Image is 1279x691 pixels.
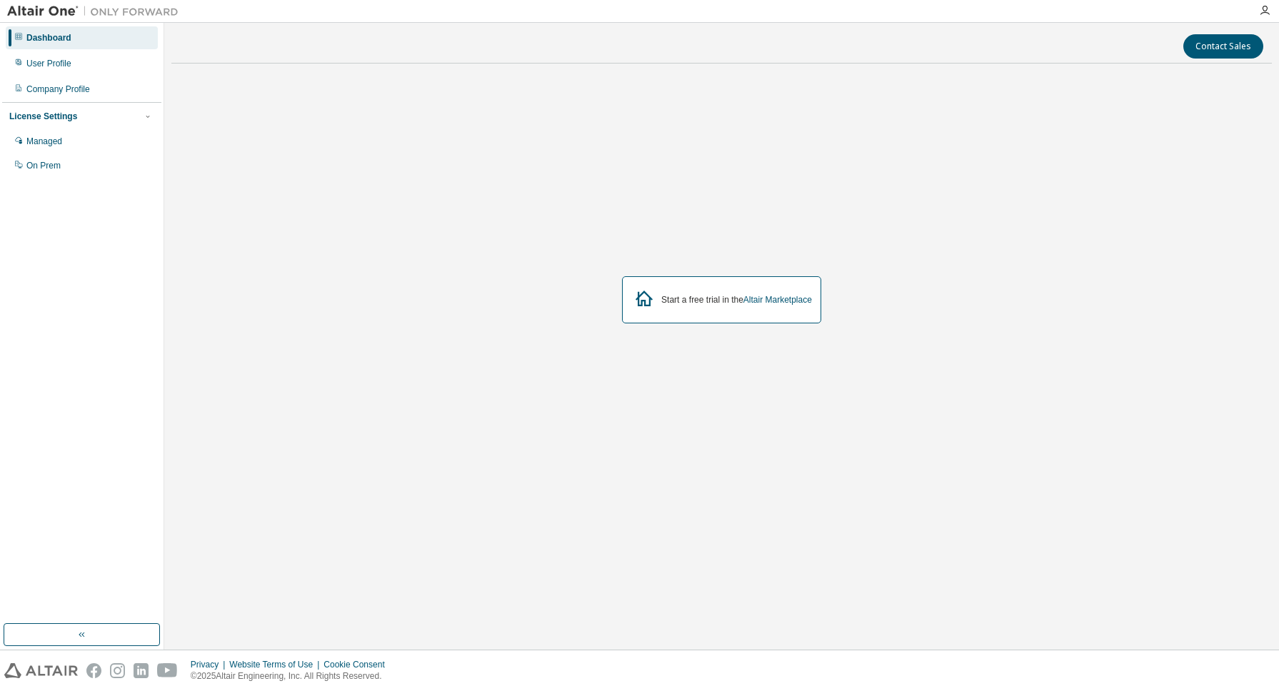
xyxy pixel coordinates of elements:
[1183,34,1263,59] button: Contact Sales
[26,136,62,147] div: Managed
[9,111,77,122] div: License Settings
[157,663,178,678] img: youtube.svg
[743,295,812,305] a: Altair Marketplace
[4,663,78,678] img: altair_logo.svg
[323,659,393,670] div: Cookie Consent
[26,32,71,44] div: Dashboard
[191,670,393,682] p: © 2025 Altair Engineering, Inc. All Rights Reserved.
[26,58,71,69] div: User Profile
[7,4,186,19] img: Altair One
[110,663,125,678] img: instagram.svg
[26,84,90,95] div: Company Profile
[191,659,229,670] div: Privacy
[229,659,323,670] div: Website Terms of Use
[26,160,61,171] div: On Prem
[661,294,812,306] div: Start a free trial in the
[86,663,101,678] img: facebook.svg
[134,663,149,678] img: linkedin.svg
